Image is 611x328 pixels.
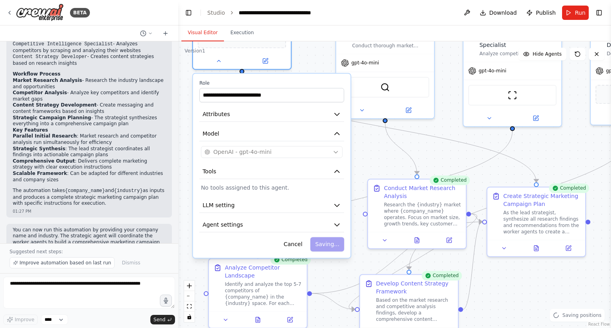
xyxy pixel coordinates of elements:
[13,54,87,60] code: Content Strategy Developer
[65,188,105,194] code: {company_name}
[13,115,165,127] li: - The strategist synthesizes everything into a comprehensive campaign plan
[13,90,67,95] strong: Competitor Analysis
[13,227,165,252] p: You can now run this automation by providing your company name and industry. The strategic agent ...
[13,115,91,120] strong: Strategic Campaign Planning
[3,314,38,325] button: Improve
[471,210,482,226] g: Edge from 1bdc0fef-418e-4aba-ac1b-d79ba09d9fbd to db496919-0f9d-4140-b7bd-18c52cb1ef49
[202,130,219,138] span: Model
[184,301,195,312] button: fit view
[199,217,344,232] button: Agent settings
[503,210,580,235] div: As the lead strategist, synthesize all research findings and recommendations from the worker agen...
[150,315,175,324] button: Send
[224,25,260,41] button: Execution
[159,29,172,38] button: Start a new chat
[13,133,77,139] strong: Parallel Initial Research
[201,146,342,158] button: OpenAI - gpt-4o-mini
[13,133,165,146] li: : Market research and competitor analysis run simultaneously for efficiency
[518,48,566,60] button: Hide Agents
[479,33,557,49] div: Competitive Intelligence Specialist
[70,8,90,17] div: BETA
[13,71,60,77] strong: Workflow Process
[276,315,304,324] button: Open in side panel
[10,248,169,255] p: Suggested next steps:
[503,192,580,208] div: Create Strategic Marketing Campaign Plan
[367,179,467,249] div: CompletedConduct Market Research AnalysisResearch the {industry} market where {company_name} oper...
[184,291,195,301] button: zoom out
[400,235,434,245] button: View output
[199,107,344,122] button: Attributes
[202,167,216,175] span: Tools
[13,102,97,108] strong: Content Strategy Development
[479,68,506,74] span: gpt-4o-mini
[13,78,82,83] strong: Market Research Analysis
[312,289,355,313] g: Edge from 1bd9a6f4-ebed-43c9-a11e-3901a01d77a7 to 1cbd5c05-9a9b-4ff1-967b-2acf9338bf80
[238,74,540,182] g: Edge from 8f1b34e0-fa39-47b0-81ae-3df3856d64f1 to db496919-0f9d-4140-b7bd-18c52cb1ef49
[13,127,48,133] strong: Key Features
[160,295,172,307] button: Click to speak your automation idea
[435,235,463,245] button: Open in side panel
[201,184,342,192] p: No tools assigned to this agent.
[279,237,307,251] button: Cancel
[202,221,243,229] span: Agent settings
[335,27,435,119] div: Conduct thorough market research for {company_name} in the {industry} sector, analyzing market si...
[207,9,328,17] nav: breadcrumb
[13,41,113,47] code: Competitive Intelligence Specialist
[533,51,562,57] span: Hide Agents
[10,257,115,268] button: Improve automation based on last run
[352,43,429,49] div: Conduct thorough market research for {company_name} in the {industry} sector, analyzing market si...
[225,281,302,307] div: Identify and analyze the top 5-7 competitors of {company_name} in the {industry} space. For each ...
[185,48,205,54] div: Version 1
[520,243,553,253] button: View output
[386,105,431,115] button: Open in side panel
[381,123,421,174] g: Edge from f44e7393-d3b9-46b0-a17e-b709f88a6fed to 1bdc0fef-418e-4aba-ac1b-d79ba09d9fbd
[523,6,559,20] button: Publish
[224,35,261,43] span: Drop tools here
[13,158,165,171] li: : Delivers complete marketing strategy with clear execution instructions
[183,7,194,18] button: Hide left sidebar
[384,184,461,200] div: Conduct Market Research Analysis
[380,82,390,92] img: SerperDevTool
[575,9,586,17] span: Run
[13,90,165,102] li: - Analyze key competitors and identify market gaps
[13,54,165,66] li: - Creates content strategies based on research insights
[555,243,582,253] button: Open in side panel
[254,131,516,254] g: Edge from 0a9c9053-c13c-4dd3-ae4e-89df4d45cd4e to 1bd9a6f4-ebed-43c9-a11e-3901a01d77a7
[536,9,556,17] span: Publish
[549,183,589,193] div: Completed
[199,80,344,86] label: Role
[477,6,520,20] button: Download
[181,25,224,41] button: Visual Editor
[593,7,605,18] button: Show right sidebar
[199,164,344,179] button: Tools
[199,126,344,141] button: Model
[202,110,230,118] span: Attributes
[562,6,589,20] button: Run
[562,312,601,318] span: Saving positions
[463,27,562,127] div: Competitive Intelligence SpecialistAnalyze competitors of {company_name} in the {industry} sector...
[489,9,517,17] span: Download
[13,78,165,90] li: - Research the industry landscape and opportunities
[207,10,225,16] a: Studio
[202,201,235,209] span: LLM setting
[513,113,558,123] button: Open in side panel
[154,316,165,323] span: Send
[184,281,195,322] div: React Flow controls
[13,146,165,158] li: : The lead strategist coordinates all findings into actionable campaign plans
[312,218,482,297] g: Edge from 1bd9a6f4-ebed-43c9-a11e-3901a01d77a7 to db496919-0f9d-4140-b7bd-18c52cb1ef49
[225,264,302,279] div: Analyze Competitor Landscape
[114,188,143,194] code: {industry}
[13,208,165,214] div: 01:27 PM
[588,322,610,326] a: React Flow attribution
[13,158,75,164] strong: Comprehensive Output
[13,171,165,183] li: : Can be adapted for different industries and company sizes
[184,312,195,322] button: toggle interactivity
[13,188,165,207] p: The automation takes and as inputs and produces a complete strategic marketing campaign plan with...
[16,4,64,21] img: Logo
[270,255,311,264] div: Completed
[137,29,156,38] button: Switch to previous chat
[376,297,453,322] div: Based on the market research and competitive analysis findings, develop a comprehensive content s...
[508,90,517,100] img: ScrapeWebsiteTool
[13,171,67,176] strong: Scalable Framework
[118,257,144,268] button: Dismiss
[430,175,470,185] div: Completed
